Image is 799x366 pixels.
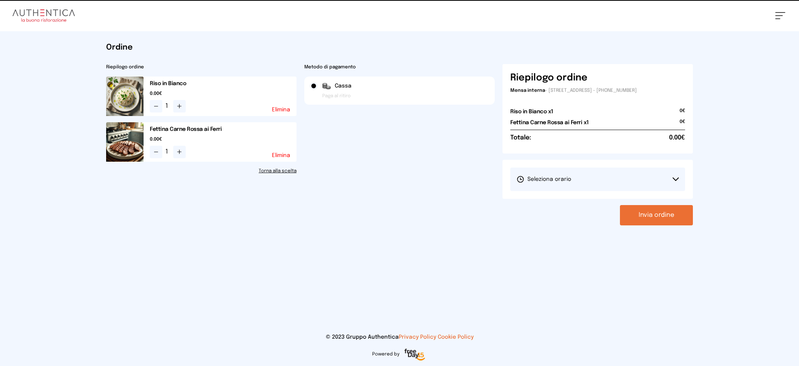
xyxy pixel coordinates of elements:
[403,347,427,363] img: logo-freeday.3e08031.png
[106,77,144,116] img: media
[304,64,495,70] h2: Metodo di pagamento
[399,334,436,340] a: Privacy Policy
[669,133,685,143] span: 0.00€
[150,125,297,133] h2: Fettina Carne Rossa ai Ferri
[106,168,297,174] a: Torna alla scelta
[510,87,685,94] p: - [STREET_ADDRESS] - [PHONE_NUMBER]
[510,168,685,191] button: Seleziona orario
[150,80,297,87] h2: Riso in Bianco
[510,72,588,84] h6: Riepilogo ordine
[438,334,474,340] a: Cookie Policy
[680,108,685,119] span: 0€
[620,205,693,225] button: Invia ordine
[335,82,352,90] span: Cassa
[106,42,693,53] h1: Ordine
[510,108,553,116] h2: Riso in Bianco x1
[150,136,297,143] span: 0.00€
[372,351,399,357] span: Powered by
[322,93,351,99] span: Paga al ritiro
[106,64,297,70] h2: Riepilogo ordine
[510,119,589,127] h2: Fettina Carne Rossa ai Ferri x1
[165,147,170,157] span: 1
[517,175,571,183] span: Seleziona orario
[510,133,531,143] h6: Totale:
[12,9,75,22] img: logo.8f33a47.png
[272,153,290,158] button: Elimina
[12,333,787,341] p: © 2023 Gruppo Authentica
[106,122,144,162] img: media
[510,88,545,93] span: Mensa interna
[165,102,170,111] span: 1
[272,107,290,112] button: Elimina
[680,119,685,130] span: 0€
[150,91,297,97] span: 0.00€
